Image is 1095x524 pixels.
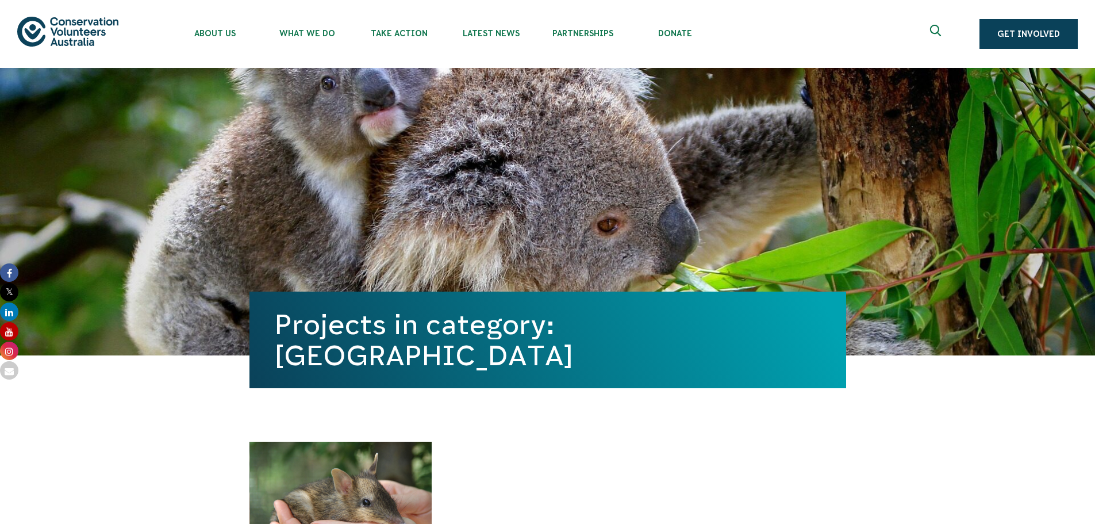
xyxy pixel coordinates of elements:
[17,17,118,46] img: logo.svg
[979,19,1078,49] a: Get Involved
[169,29,261,38] span: About Us
[445,29,537,38] span: Latest News
[923,20,951,48] button: Expand search box Close search box
[353,29,445,38] span: Take Action
[261,29,353,38] span: What We Do
[629,29,721,38] span: Donate
[537,29,629,38] span: Partnerships
[930,25,944,43] span: Expand search box
[275,309,821,371] h1: Projects in category: [GEOGRAPHIC_DATA]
